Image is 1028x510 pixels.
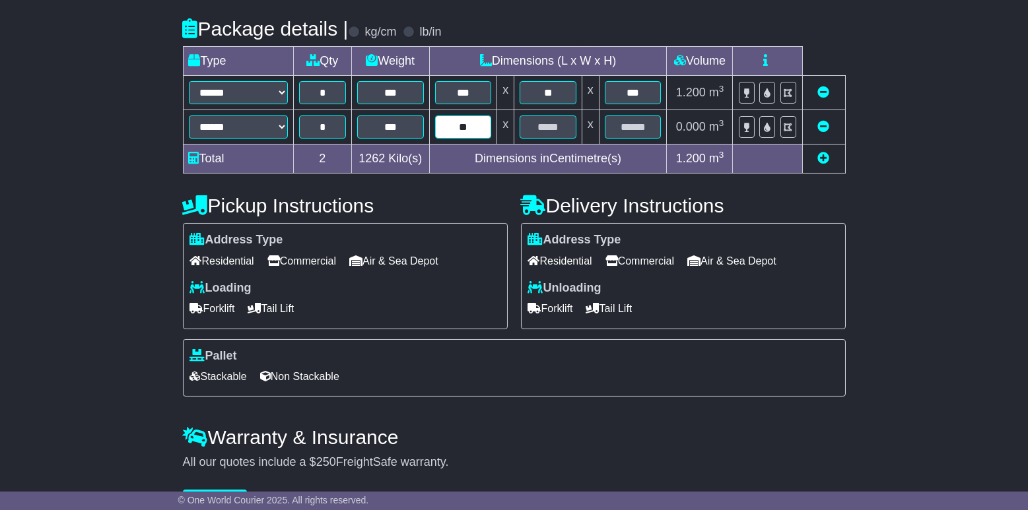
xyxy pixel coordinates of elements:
[190,349,237,364] label: Pallet
[719,150,724,160] sup: 3
[190,298,235,319] span: Forklift
[183,195,508,216] h4: Pickup Instructions
[351,144,429,174] td: Kilo(s)
[687,251,776,271] span: Air & Sea Depot
[248,298,294,319] span: Tail Lift
[605,251,674,271] span: Commercial
[293,47,351,76] td: Qty
[351,47,429,76] td: Weight
[676,152,706,165] span: 1.200
[676,120,706,133] span: 0.000
[528,233,621,247] label: Address Type
[359,152,385,165] span: 1262
[364,25,396,40] label: kg/cm
[818,120,830,133] a: Remove this item
[582,110,599,144] td: x
[190,233,283,247] label: Address Type
[183,144,293,174] td: Total
[818,86,830,99] a: Remove this item
[521,195,846,216] h4: Delivery Instructions
[190,251,254,271] span: Residential
[709,86,724,99] span: m
[818,152,830,165] a: Add new item
[497,76,514,110] td: x
[719,118,724,128] sup: 3
[528,281,601,296] label: Unloading
[419,25,441,40] label: lb/in
[293,144,351,174] td: 2
[709,152,724,165] span: m
[676,86,706,99] span: 1.200
[528,298,573,319] span: Forklift
[719,84,724,94] sup: 3
[316,455,336,468] span: 250
[183,455,846,470] div: All our quotes include a $ FreightSafe warranty.
[429,47,667,76] td: Dimensions (L x W x H)
[586,298,633,319] span: Tail Lift
[349,251,438,271] span: Air & Sea Depot
[183,47,293,76] td: Type
[183,426,846,448] h4: Warranty & Insurance
[582,76,599,110] td: x
[178,495,369,505] span: © One World Courier 2025. All rights reserved.
[528,251,592,271] span: Residential
[667,47,733,76] td: Volume
[183,18,349,40] h4: Package details |
[190,281,252,296] label: Loading
[190,366,247,387] span: Stackable
[709,120,724,133] span: m
[267,251,336,271] span: Commercial
[260,366,339,387] span: Non Stackable
[497,110,514,144] td: x
[429,144,667,174] td: Dimensions in Centimetre(s)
